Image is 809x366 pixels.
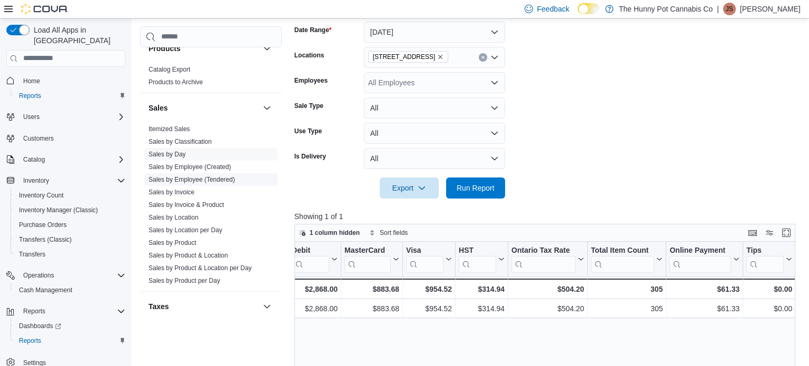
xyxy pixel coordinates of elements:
[149,78,203,86] span: Products to Archive
[19,305,50,318] button: Reports
[261,102,273,114] button: Sales
[406,245,443,272] div: Visa
[591,245,663,272] button: Total Item Count
[511,245,584,272] button: Ontario Tax Rate
[149,226,222,234] a: Sales by Location per Day
[479,53,487,62] button: Clear input
[11,283,130,298] button: Cash Management
[149,201,224,209] a: Sales by Invoice & Product
[511,245,576,272] div: Ontario Tax Rate
[490,53,499,62] button: Open list of options
[15,204,102,216] a: Inventory Manager (Classic)
[11,88,130,103] button: Reports
[292,245,329,255] div: Debit
[294,76,328,85] label: Employees
[15,248,125,261] span: Transfers
[364,97,505,118] button: All
[2,304,130,319] button: Reports
[344,302,399,315] div: $883.68
[446,177,505,199] button: Run Report
[437,54,443,60] button: Remove 2500 Hurontario St from selection in this group
[591,245,654,255] div: Total Item Count
[19,286,72,294] span: Cash Management
[294,26,332,34] label: Date Range
[373,52,436,62] span: [STREET_ADDRESS]
[619,3,713,15] p: The Hunny Pot Cannabis Co
[19,174,53,187] button: Inventory
[740,3,801,15] p: [PERSON_NAME]
[723,3,736,15] div: Jessica Steinmetz
[19,235,72,244] span: Transfers (Classic)
[15,189,125,202] span: Inventory Count
[11,319,130,333] a: Dashboards
[23,77,40,85] span: Home
[149,176,235,183] a: Sales by Employee (Tendered)
[149,137,212,146] span: Sales by Classification
[669,245,731,255] div: Online Payment
[23,113,40,121] span: Users
[149,150,186,159] span: Sales by Day
[19,322,61,330] span: Dashboards
[717,3,719,15] p: |
[669,302,739,315] div: $61.33
[294,127,322,135] label: Use Type
[344,283,399,295] div: $883.68
[149,125,190,133] a: Itemized Sales
[15,334,125,347] span: Reports
[149,239,196,247] span: Sales by Product
[19,269,58,282] button: Operations
[386,177,432,199] span: Export
[746,245,792,272] button: Tips
[364,148,505,169] button: All
[490,78,499,87] button: Open list of options
[15,284,76,296] a: Cash Management
[11,217,130,232] button: Purchase Orders
[149,103,168,113] h3: Sales
[294,51,324,60] label: Locations
[537,4,569,14] span: Feedback
[149,43,259,54] button: Products
[669,245,739,272] button: Online Payment
[261,42,273,55] button: Products
[292,283,338,295] div: $2,868.00
[19,111,125,123] span: Users
[591,302,663,315] div: 305
[2,268,130,283] button: Operations
[15,284,125,296] span: Cash Management
[380,229,408,237] span: Sort fields
[29,25,125,46] span: Load All Apps in [GEOGRAPHIC_DATA]
[149,103,259,113] button: Sales
[19,132,125,145] span: Customers
[406,245,443,255] div: Visa
[15,233,76,246] a: Transfers (Classic)
[2,152,130,167] button: Catalog
[669,283,739,295] div: $61.33
[149,252,228,259] a: Sales by Product & Location
[149,66,190,73] a: Catalog Export
[149,276,220,285] span: Sales by Product per Day
[15,320,65,332] a: Dashboards
[15,204,125,216] span: Inventory Manager (Classic)
[292,245,329,272] div: Debit
[19,191,64,200] span: Inventory Count
[295,226,364,239] button: 1 column hidden
[19,337,41,345] span: Reports
[19,92,41,100] span: Reports
[149,65,190,74] span: Catalog Export
[292,245,338,272] button: Debit
[149,214,199,221] a: Sales by Location
[292,302,338,315] div: $2,868.00
[459,245,505,272] button: HST
[294,152,326,161] label: Is Delivery
[406,245,452,272] button: Visa
[2,73,130,88] button: Home
[15,320,125,332] span: Dashboards
[459,245,496,255] div: HST
[149,163,231,171] span: Sales by Employee (Created)
[364,123,505,144] button: All
[19,221,67,229] span: Purchase Orders
[149,251,228,260] span: Sales by Product & Location
[746,302,792,315] div: $0.00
